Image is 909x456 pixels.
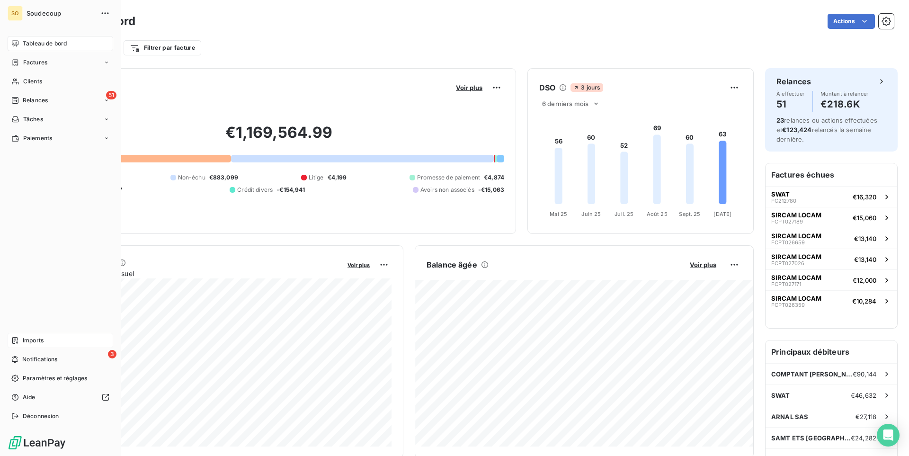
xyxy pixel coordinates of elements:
[108,350,116,358] span: 3
[853,370,876,378] span: €90,144
[713,211,731,217] tspan: [DATE]
[766,290,897,311] button: SIRCAM LOCAMFCPT026359€10,284
[854,256,876,263] span: €13,140
[771,413,808,420] span: ARNAL SAS
[771,295,821,302] span: SIRCAM LOCAM
[23,96,48,105] span: Relances
[782,126,811,134] span: €123,424
[427,259,477,270] h6: Balance âgée
[456,84,482,91] span: Voir plus
[853,214,876,222] span: €15,060
[539,82,555,93] h6: DSO
[771,211,821,219] span: SIRCAM LOCAM
[771,198,796,204] span: FC212780
[542,100,588,107] span: 6 derniers mois
[22,355,57,364] span: Notifications
[328,173,347,182] span: €4,199
[23,393,36,402] span: Aide
[478,186,504,194] span: -€15,063
[23,115,43,124] span: Tâches
[348,262,370,268] span: Voir plus
[776,116,784,124] span: 23
[766,340,897,363] h6: Principaux débiteurs
[417,173,480,182] span: Promesse de paiement
[345,260,373,269] button: Voir plus
[8,435,66,450] img: Logo LeanPay
[771,190,790,198] span: SWAT
[237,186,273,194] span: Crédit divers
[853,193,876,201] span: €16,320
[771,370,853,378] span: COMPTANT [PERSON_NAME]COLEOU
[23,134,52,143] span: Paiements
[23,412,59,420] span: Déconnexion
[851,434,876,442] span: €24,282
[53,268,341,278] span: Chiffre d'affaires mensuel
[820,97,869,112] h4: €218.6K
[106,91,116,99] span: 51
[771,240,805,245] span: FCPT026659
[53,123,504,152] h2: €1,169,564.99
[453,83,485,92] button: Voir plus
[771,253,821,260] span: SIRCAM LOCAM
[771,274,821,281] span: SIRCAM LOCAM
[771,392,790,399] span: SWAT
[27,9,95,17] span: Soudecoup
[771,219,803,224] span: FCPT027189
[687,260,719,269] button: Voir plus
[647,211,668,217] tspan: Août 25
[853,277,876,284] span: €12,000
[178,173,205,182] span: Non-échu
[23,58,47,67] span: Factures
[771,281,801,287] span: FCPT027171
[570,83,603,92] span: 3 jours
[550,211,567,217] tspan: Mai 25
[776,76,811,87] h6: Relances
[420,186,474,194] span: Avoirs non associés
[771,260,804,266] span: FCPT027026
[852,297,876,305] span: €10,284
[23,374,87,383] span: Paramètres et réglages
[23,336,44,345] span: Imports
[581,211,601,217] tspan: Juin 25
[23,39,67,48] span: Tableau de bord
[856,413,876,420] span: €27,118
[766,249,897,269] button: SIRCAM LOCAMFCPT027026€13,140
[23,77,42,86] span: Clients
[8,6,23,21] div: SO
[484,173,504,182] span: €4,874
[766,186,897,207] button: SWATFC212780€16,320
[766,269,897,290] button: SIRCAM LOCAMFCPT027171€12,000
[766,228,897,249] button: SIRCAM LOCAMFCPT026659€13,140
[276,186,305,194] span: -€154,941
[771,434,851,442] span: SAMT ETS [GEOGRAPHIC_DATA]
[771,302,805,308] span: FCPT026359
[776,97,805,112] h4: 51
[820,91,869,97] span: Montant à relancer
[854,235,876,242] span: €13,140
[877,424,900,447] div: Open Intercom Messenger
[209,173,238,182] span: €883,099
[828,14,875,29] button: Actions
[766,207,897,228] button: SIRCAM LOCAMFCPT027189€15,060
[771,232,821,240] span: SIRCAM LOCAM
[309,173,324,182] span: Litige
[615,211,633,217] tspan: Juil. 25
[8,390,113,405] a: Aide
[851,392,876,399] span: €46,632
[766,163,897,186] h6: Factures échues
[776,116,877,143] span: relances ou actions effectuées et relancés la semaine dernière.
[776,91,805,97] span: À effectuer
[690,261,716,268] span: Voir plus
[679,211,700,217] tspan: Sept. 25
[124,40,201,55] button: Filtrer par facture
